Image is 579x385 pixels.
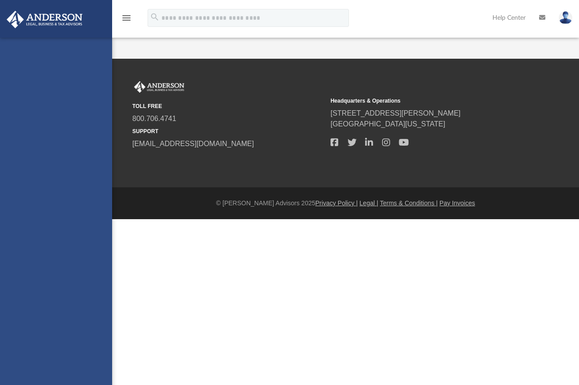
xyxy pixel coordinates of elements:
[132,127,324,135] small: SUPPORT
[380,199,438,207] a: Terms & Conditions |
[132,102,324,110] small: TOLL FREE
[112,199,579,208] div: © [PERSON_NAME] Advisors 2025
[4,11,85,28] img: Anderson Advisors Platinum Portal
[121,13,132,23] i: menu
[132,81,186,93] img: Anderson Advisors Platinum Portal
[150,12,160,22] i: search
[559,11,572,24] img: User Pic
[331,120,445,128] a: [GEOGRAPHIC_DATA][US_STATE]
[331,97,522,105] small: Headquarters & Operations
[440,199,475,207] a: Pay Invoices
[132,140,254,147] a: [EMAIL_ADDRESS][DOMAIN_NAME]
[331,109,461,117] a: [STREET_ADDRESS][PERSON_NAME]
[315,199,358,207] a: Privacy Policy |
[132,115,176,122] a: 800.706.4741
[360,199,379,207] a: Legal |
[121,17,132,23] a: menu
